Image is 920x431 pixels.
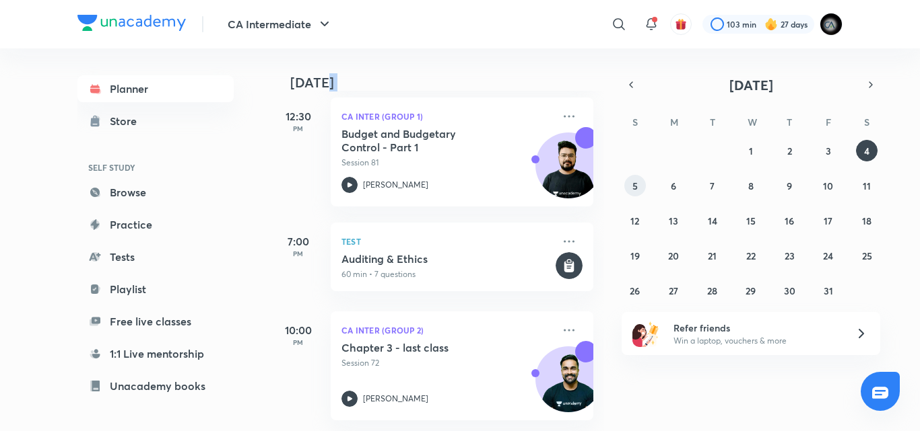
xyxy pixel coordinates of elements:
a: Browse [77,179,234,206]
abbr: October 13, 2025 [669,214,678,227]
abbr: October 25, 2025 [862,249,872,262]
abbr: October 8, 2025 [748,180,754,192]
button: CA Intermediate [220,11,341,38]
abbr: October 23, 2025 [785,249,795,262]
abbr: Saturday [864,116,869,128]
p: PM [271,249,325,258]
abbr: Thursday [787,116,792,128]
button: October 27, 2025 [663,280,684,301]
button: October 2, 2025 [779,140,800,161]
button: October 28, 2025 [702,280,723,301]
button: October 20, 2025 [663,245,684,266]
img: Company Logo [77,15,186,31]
p: Session 81 [341,157,553,169]
abbr: Tuesday [710,116,715,128]
button: October 30, 2025 [779,280,800,301]
p: PM [271,338,325,346]
h6: SELF STUDY [77,156,234,179]
button: October 8, 2025 [740,175,762,196]
button: October 24, 2025 [818,245,839,266]
p: CA Inter (Group 1) [341,108,553,124]
img: streak [764,17,778,31]
button: October 1, 2025 [740,140,762,161]
abbr: October 15, 2025 [746,214,756,227]
abbr: October 5, 2025 [632,180,638,192]
img: referral [632,320,659,347]
abbr: October 27, 2025 [669,284,678,297]
p: Test [341,233,553,249]
abbr: October 10, 2025 [823,180,833,192]
img: poojita Agrawal [820,13,843,36]
h5: Chapter 3 - last class [341,341,509,354]
h5: 10:00 [271,322,325,338]
button: October 13, 2025 [663,210,684,231]
a: Tests [77,243,234,270]
button: October 10, 2025 [818,175,839,196]
button: October 15, 2025 [740,210,762,231]
button: October 26, 2025 [624,280,646,301]
abbr: Wednesday [748,116,757,128]
abbr: October 18, 2025 [862,214,872,227]
button: October 31, 2025 [818,280,839,301]
abbr: October 26, 2025 [630,284,640,297]
a: 1:1 Live mentorship [77,340,234,367]
abbr: Monday [670,116,678,128]
abbr: October 31, 2025 [824,284,833,297]
abbr: October 29, 2025 [746,284,756,297]
abbr: Sunday [632,116,638,128]
a: Unacademy books [77,373,234,399]
button: October 23, 2025 [779,245,800,266]
p: 60 min • 7 questions [341,268,553,280]
button: avatar [670,13,692,35]
abbr: October 1, 2025 [749,145,753,157]
a: Practice [77,211,234,238]
img: Avatar [536,140,601,204]
div: Store [110,113,145,129]
button: [DATE] [640,75,861,94]
button: October 22, 2025 [740,245,762,266]
abbr: October 24, 2025 [823,249,833,262]
h5: Budget and Budgetary Control - Part 1 [341,127,509,154]
abbr: Friday [826,116,831,128]
abbr: October 22, 2025 [746,249,756,262]
button: October 21, 2025 [702,245,723,266]
abbr: October 9, 2025 [787,180,792,192]
abbr: October 14, 2025 [708,214,717,227]
abbr: October 16, 2025 [785,214,794,227]
abbr: October 28, 2025 [707,284,717,297]
button: October 9, 2025 [779,175,800,196]
a: Store [77,108,234,134]
abbr: October 7, 2025 [710,180,715,192]
button: October 14, 2025 [702,210,723,231]
p: Win a laptop, vouchers & more [673,335,839,347]
button: October 5, 2025 [624,175,646,196]
abbr: October 30, 2025 [784,284,795,297]
a: Playlist [77,276,234,303]
h5: Auditing & Ethics [341,252,553,266]
img: Avatar [536,354,601,418]
button: October 17, 2025 [818,210,839,231]
span: [DATE] [729,76,773,94]
a: Company Logo [77,15,186,34]
abbr: October 6, 2025 [671,180,676,192]
abbr: October 4, 2025 [864,145,869,157]
button: October 12, 2025 [624,210,646,231]
p: [PERSON_NAME] [363,179,428,191]
p: Session 72 [341,357,553,369]
button: October 19, 2025 [624,245,646,266]
abbr: October 17, 2025 [824,214,832,227]
button: October 16, 2025 [779,210,800,231]
button: October 11, 2025 [856,175,878,196]
h5: 7:00 [271,233,325,249]
button: October 25, 2025 [856,245,878,266]
abbr: October 11, 2025 [863,180,871,192]
h6: Refer friends [673,321,839,335]
a: Free live classes [77,308,234,335]
p: [PERSON_NAME] [363,393,428,405]
abbr: October 19, 2025 [630,249,640,262]
img: avatar [675,18,687,30]
button: October 29, 2025 [740,280,762,301]
p: PM [271,124,325,132]
a: Planner [77,75,234,102]
abbr: October 3, 2025 [826,145,831,157]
